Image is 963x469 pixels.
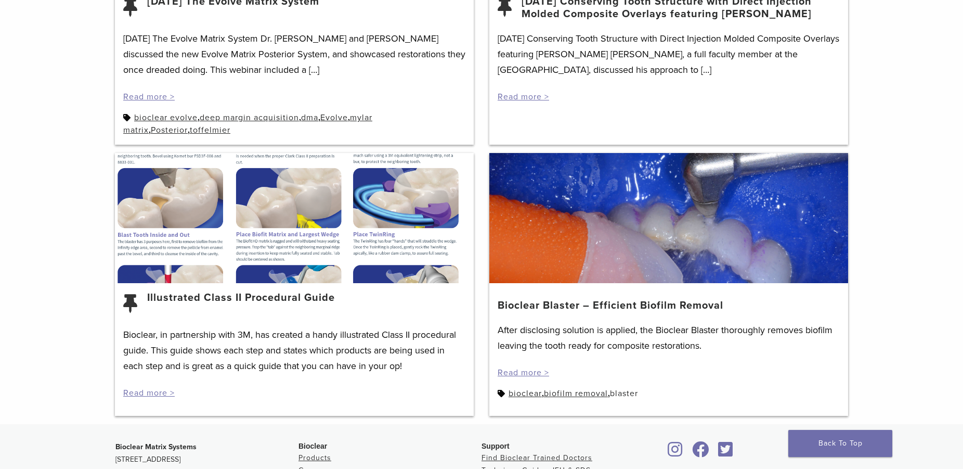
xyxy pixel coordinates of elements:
[482,442,510,450] span: Support
[151,125,188,135] a: Posterior
[123,388,175,398] a: Read more >
[688,448,712,458] a: Bioclear
[498,367,549,378] a: Read more >
[190,125,230,135] a: toffelmier
[498,92,549,102] a: Read more >
[544,388,608,399] a: biofilm removal
[123,111,465,136] div: , , , , , ,
[123,31,465,78] p: [DATE] The Evolve Matrix System Dr. [PERSON_NAME] and [PERSON_NAME] discussed the new Evolve Matr...
[482,453,592,462] a: Find Bioclear Trained Doctors
[714,448,736,458] a: Bioclear
[665,448,686,458] a: Bioclear
[498,299,723,312] a: Bioclear Blaster – Efficient Biofilm Removal
[147,291,335,316] a: Illustrated Class II Procedural Guide
[115,442,197,451] strong: Bioclear Matrix Systems
[200,112,299,123] a: deep margin acquisition
[509,388,542,399] a: bioclear
[123,327,465,374] p: Bioclear, in partnership with 3M, has created a handy illustrated Class II procedural guide. This...
[788,430,892,457] a: Back To Top
[498,387,840,400] div: , ,
[134,112,198,123] a: bioclear evolve
[298,453,331,462] a: Products
[301,112,318,123] a: dma
[123,92,175,102] a: Read more >
[498,31,840,78] p: [DATE] Conserving Tooth Structure with Direct Injection Molded Composite Overlays featuring [PERS...
[498,322,840,353] p: After disclosing solution is applied, the Bioclear Blaster thoroughly removes biofilm leaving the...
[610,388,638,399] a: blaster
[298,442,327,450] span: Bioclear
[320,112,348,123] a: Evolve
